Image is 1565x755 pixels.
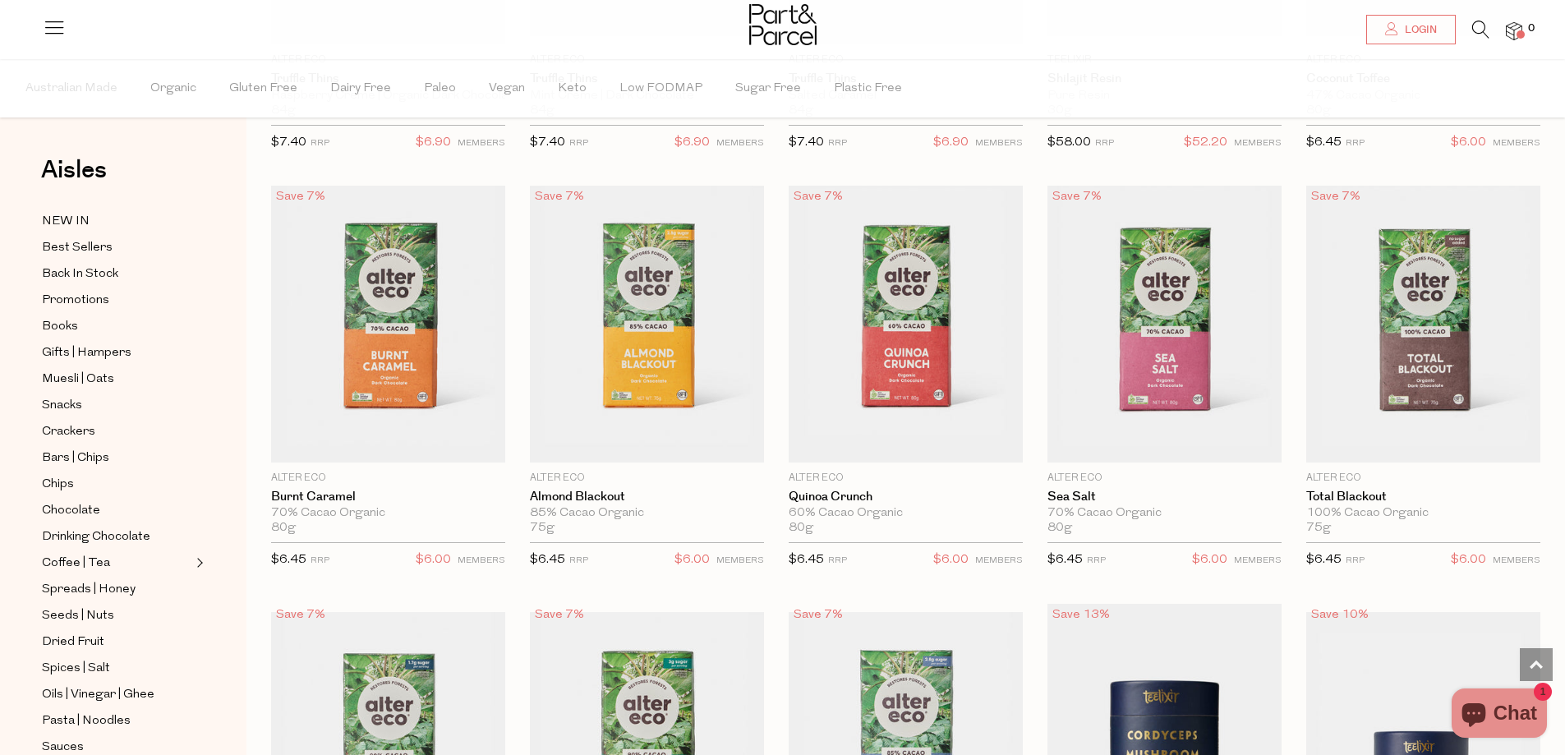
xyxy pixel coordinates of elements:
small: RRP [311,139,329,148]
small: RRP [569,139,588,148]
span: Seeds | Nuts [42,606,114,626]
div: Save 7% [530,186,589,208]
a: Dried Fruit [42,632,191,652]
small: RRP [1346,139,1365,148]
a: Bars | Chips [42,448,191,468]
a: Login [1366,15,1456,44]
span: $6.90 [674,132,710,154]
small: MEMBERS [1234,139,1282,148]
p: Alter Eco [789,471,1023,486]
div: Save 10% [1306,604,1374,626]
div: 70% Cacao Organic [1047,506,1282,521]
span: $6.90 [416,132,451,154]
a: Spreads | Honey [42,579,191,600]
span: Sugar Free [735,60,801,117]
a: Muesli | Oats [42,369,191,389]
span: Chips [42,475,74,495]
span: $7.40 [789,136,824,149]
span: $6.45 [530,554,565,566]
small: MEMBERS [1493,139,1540,148]
span: 80g [1047,521,1072,536]
span: $6.00 [416,550,451,571]
small: MEMBERS [975,139,1023,148]
div: Save 7% [789,186,848,208]
div: Save 7% [1306,186,1365,208]
span: Chocolate [42,501,100,521]
span: 75g [530,521,555,536]
div: Save 7% [271,604,330,626]
span: Spices | Salt [42,659,110,679]
div: 60% Cacao Organic [789,506,1023,521]
a: Chips [42,474,191,495]
span: Back In Stock [42,265,118,284]
a: Aisles [41,158,107,199]
span: Aisles [41,152,107,188]
span: Best Sellers [42,238,113,258]
a: Chocolate [42,500,191,521]
div: Save 7% [1047,186,1107,208]
a: Drinking Chocolate [42,527,191,547]
span: Dairy Free [330,60,391,117]
span: Organic [150,60,196,117]
small: MEMBERS [716,139,764,148]
a: Almond Blackout [530,490,764,504]
inbox-online-store-chat: Shopify online store chat [1447,688,1552,742]
a: Pasta | Noodles [42,711,191,731]
a: 0 [1506,22,1522,39]
span: Plastic Free [834,60,902,117]
span: Snacks [42,396,82,416]
span: $7.40 [530,136,565,149]
img: Quinoa Crunch [789,186,1023,462]
a: Back In Stock [42,264,191,284]
div: 100% Cacao Organic [1306,506,1540,521]
a: NEW IN [42,211,191,232]
span: $6.45 [789,554,824,566]
span: $6.00 [1451,550,1486,571]
span: 80g [789,521,813,536]
p: Alter Eco [1047,471,1282,486]
span: $6.90 [933,132,969,154]
small: RRP [569,556,588,565]
small: RRP [828,139,847,148]
small: MEMBERS [1493,556,1540,565]
div: Save 13% [1047,604,1115,626]
img: Burnt Caramel [271,186,505,462]
span: Spreads | Honey [42,580,136,600]
span: $6.00 [674,550,710,571]
small: MEMBERS [975,556,1023,565]
span: Crackers [42,422,95,442]
a: Gifts | Hampers [42,343,191,363]
span: $6.45 [1306,554,1342,566]
div: Save 7% [271,186,330,208]
span: $6.45 [1047,554,1083,566]
span: Keto [558,60,587,117]
a: Crackers [42,421,191,442]
small: MEMBERS [458,139,505,148]
span: 0 [1524,21,1539,36]
a: Seeds | Nuts [42,605,191,626]
div: 70% Cacao Organic [271,506,505,521]
small: MEMBERS [716,556,764,565]
small: RRP [1087,556,1106,565]
a: Sea Salt [1047,490,1282,504]
span: 80g [271,521,296,536]
span: Login [1401,23,1437,37]
span: $6.00 [1192,550,1227,571]
img: Part&Parcel [749,4,817,45]
span: $6.00 [1451,132,1486,154]
small: MEMBERS [1234,556,1282,565]
span: $6.45 [1306,136,1342,149]
span: Vegan [489,60,525,117]
div: Save 7% [530,604,589,626]
span: $52.20 [1184,132,1227,154]
a: Best Sellers [42,237,191,258]
span: $6.45 [271,554,306,566]
a: Oils | Vinegar | Ghee [42,684,191,705]
a: Coffee | Tea [42,553,191,573]
span: Coffee | Tea [42,554,110,573]
span: Dried Fruit [42,633,104,652]
a: Total Blackout [1306,490,1540,504]
span: Drinking Chocolate [42,527,150,547]
span: $7.40 [271,136,306,149]
img: Sea Salt [1047,186,1282,462]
